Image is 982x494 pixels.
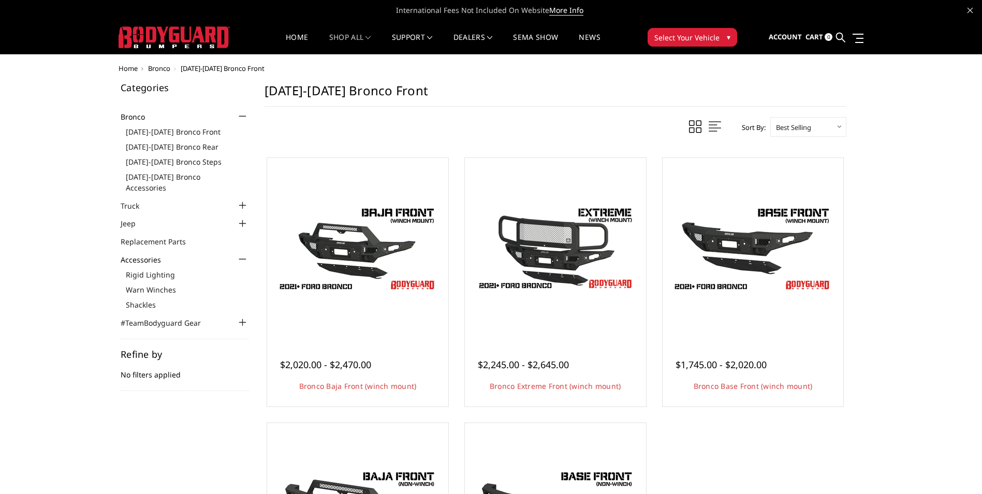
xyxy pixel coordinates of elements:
a: Jeep [121,218,149,229]
a: Bronco Extreme Front (winch mount) Bronco Extreme Front (winch mount) [467,161,643,337]
a: Dealers [453,34,493,54]
button: Select Your Vehicle [648,28,737,47]
h1: [DATE]-[DATE] Bronco Front [265,83,846,107]
a: Bodyguard Ford Bronco Bronco Baja Front (winch mount) [270,161,446,337]
span: [DATE]-[DATE] Bronco Front [181,64,265,73]
img: BODYGUARD BUMPERS [119,26,230,48]
a: #TeamBodyguard Gear [121,317,214,328]
a: Replacement Parts [121,236,199,247]
a: SEMA Show [513,34,558,54]
a: Bronco Base Front (winch mount) [694,381,813,391]
a: Cart 0 [805,23,832,51]
span: 0 [825,33,832,41]
a: Home [119,64,138,73]
span: Cart [805,32,823,41]
a: Truck [121,200,152,211]
a: Shackles [126,299,249,310]
iframe: Chat Widget [930,444,982,494]
a: [DATE]-[DATE] Bronco Rear [126,141,249,152]
a: Bronco Extreme Front (winch mount) [490,381,621,391]
span: Account [769,32,802,41]
a: [DATE]-[DATE] Bronco Accessories [126,171,249,193]
a: Bronco Baja Front (winch mount) [299,381,417,391]
a: Rigid Lighting [126,269,249,280]
a: [DATE]-[DATE] Bronco Steps [126,156,249,167]
span: $1,745.00 - $2,020.00 [676,358,767,371]
h5: Categories [121,83,249,92]
a: Support [392,34,433,54]
span: ▾ [727,32,730,42]
h5: Refine by [121,350,249,359]
a: Warn Winches [126,284,249,295]
a: Home [286,34,308,54]
label: Sort By: [736,120,766,135]
a: Accessories [121,254,174,265]
span: Select Your Vehicle [654,32,720,43]
a: [DATE]-[DATE] Bronco Front [126,126,249,137]
span: $2,020.00 - $2,470.00 [280,358,371,371]
a: Bronco [121,111,158,122]
a: shop all [329,34,371,54]
span: $2,245.00 - $2,645.00 [478,358,569,371]
a: Bronco [148,64,170,73]
a: More Info [549,5,583,16]
a: Account [769,23,802,51]
div: No filters applied [121,350,249,391]
a: Freedom Series - Bronco Base Front Bumper Bronco Base Front (winch mount) [665,161,841,337]
a: News [579,34,600,54]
